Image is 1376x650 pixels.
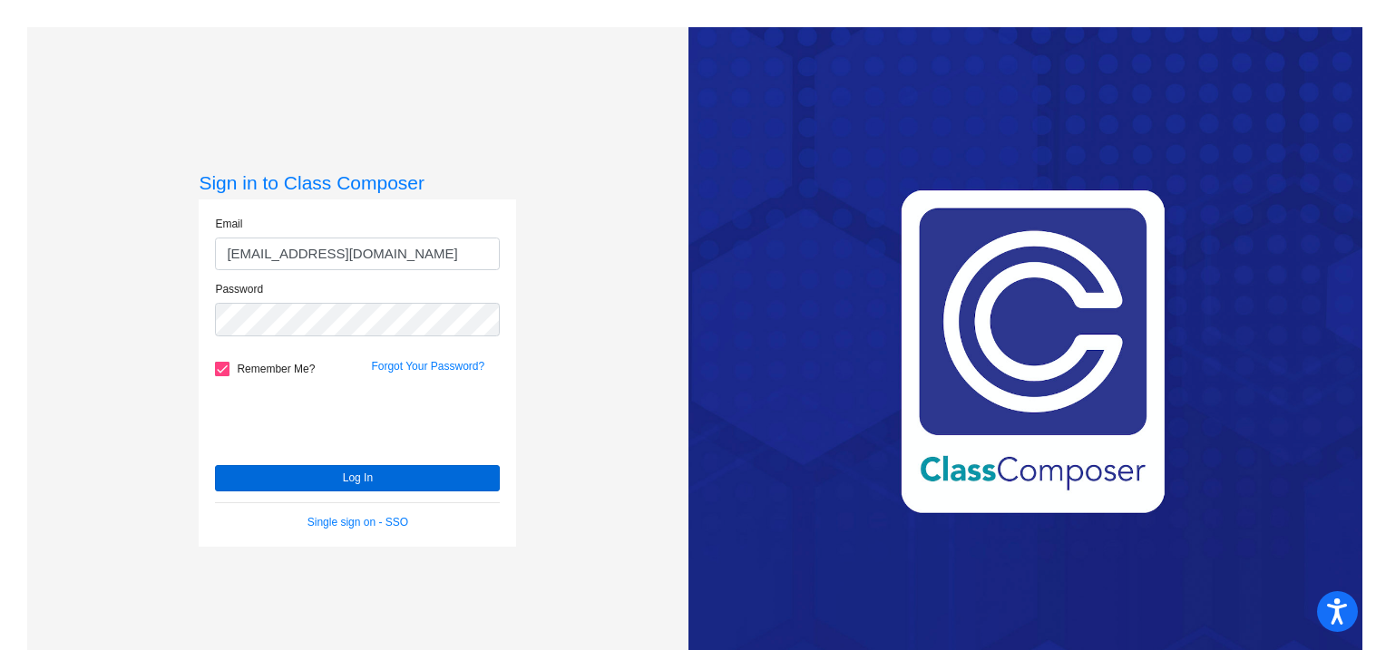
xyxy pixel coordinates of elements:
[215,216,242,232] label: Email
[215,281,263,297] label: Password
[371,360,484,373] a: Forgot Your Password?
[215,465,500,491] button: Log In
[215,385,491,456] iframe: reCAPTCHA
[237,358,315,380] span: Remember Me?
[199,171,516,194] h3: Sign in to Class Composer
[307,516,408,529] a: Single sign on - SSO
